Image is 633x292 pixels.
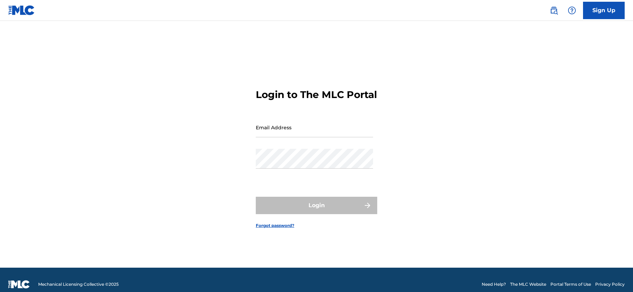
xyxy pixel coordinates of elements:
a: Public Search [547,3,561,17]
a: The MLC Website [510,281,546,287]
div: Help [565,3,579,17]
h3: Login to The MLC Portal [256,89,377,101]
img: MLC Logo [8,5,35,15]
a: Privacy Policy [595,281,625,287]
img: logo [8,280,30,289]
a: Need Help? [482,281,506,287]
a: Portal Terms of Use [550,281,591,287]
a: Forgot password? [256,222,294,229]
img: help [568,6,576,15]
a: Sign Up [583,2,625,19]
img: search [550,6,558,15]
span: Mechanical Licensing Collective © 2025 [38,281,119,287]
